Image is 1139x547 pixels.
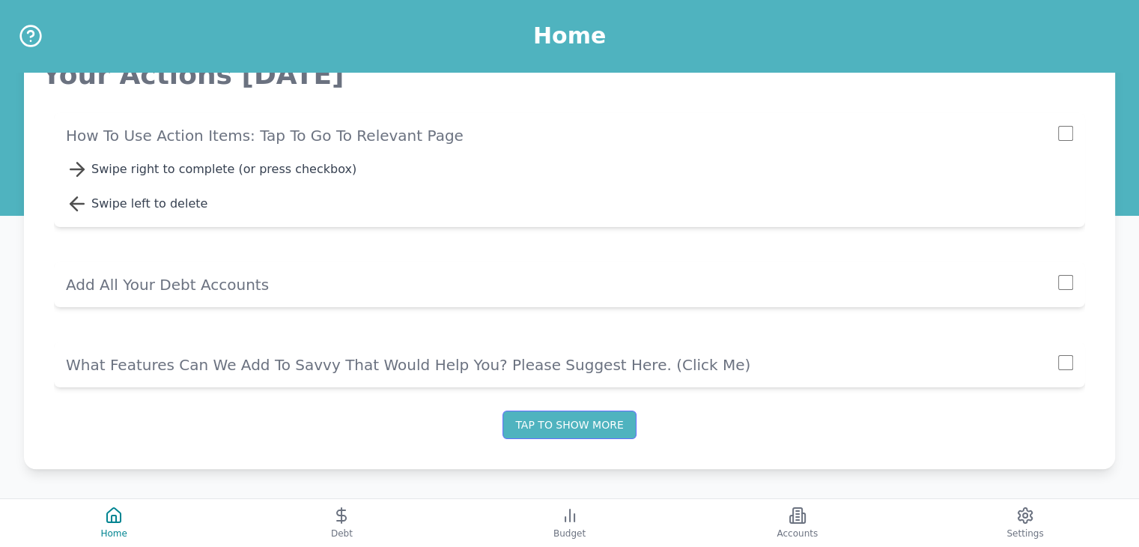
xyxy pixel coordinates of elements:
[228,499,455,547] button: Debt
[533,22,606,49] h1: Home
[18,23,43,49] button: Help
[1006,528,1043,540] span: Settings
[66,125,1058,146] p: How to use action items: Tap to go to relevant page
[66,354,1058,375] p: What Features Can We Add To Savvy That Would Help You? Please Suggest Here. (click me)
[91,160,1073,178] div: Swipe right to complete (or press checkbox)
[553,528,586,540] span: Budget
[66,274,1058,295] p: Add All Your Debt Accounts
[331,528,353,540] span: Debt
[455,499,683,547] button: Budget
[911,499,1139,547] button: Settings
[777,528,818,540] span: Accounts
[502,411,636,439] button: Tap to show more
[100,528,127,540] span: Home
[684,499,911,547] button: Accounts
[91,195,1073,213] div: Swipe left to delete
[42,60,1097,90] p: Your Actions [DATE]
